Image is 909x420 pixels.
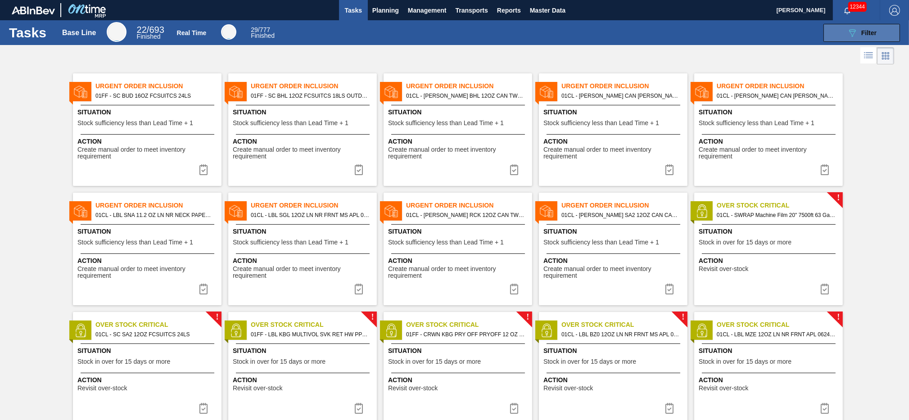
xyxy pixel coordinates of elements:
span: Situation [388,227,530,236]
span: Stock sufficiency less than Lead Time + 1 [77,239,193,246]
div: Complete task: 7019046 [503,161,525,179]
div: Base Line [107,22,127,42]
span: Urgent Order Inclusion [95,201,222,210]
span: Action [233,375,375,385]
button: icon-task complete [659,399,680,417]
span: Over Stock Critical [95,320,222,330]
span: 01CL - CARR CAN BUD 12OZ HOLIDAY TWNSTK 30/12 [561,91,680,101]
img: status [695,85,709,99]
span: Over Stock Critical [251,320,377,330]
span: Stock sufficiency less than Lead Time + 1 [388,120,504,126]
img: status [540,85,553,99]
img: icon-task complete [509,284,520,294]
span: Action [543,375,685,385]
span: Situation [233,346,375,356]
span: Create manual order to meet inventory requirement [77,146,219,160]
span: Create manual order to meet inventory requirement [388,146,530,160]
span: Over Stock Critical [406,320,532,330]
span: Revisit over-stock [388,385,438,392]
img: status [384,85,398,99]
span: Urgent Order Inclusion [561,201,687,210]
img: icon-task complete [664,403,675,414]
span: Situation [543,108,685,117]
span: 22 [137,25,147,35]
img: status [74,85,87,99]
span: ! [371,314,374,321]
span: Stock sufficiency less than Lead Time + 1 [233,120,348,126]
button: icon-task complete [193,161,214,179]
img: icon-task complete [664,164,675,175]
span: Create manual order to meet inventory requirement [699,146,841,160]
span: Situation [388,108,530,117]
span: Situation [233,227,375,236]
span: Revisit over-stock [699,266,748,272]
span: / 777 [251,26,270,33]
span: Over Stock Critical [717,201,843,210]
span: 01CL - LBL BZ0 12OZ LN NR FRNT MS APL 0523 #7 B [561,330,680,339]
span: Master Data [530,5,565,16]
span: 01FF - CRWN KBG PRY OFF PRYOFF 12 OZ GLASS BOTTLE [406,330,525,339]
img: icon-task complete [664,284,675,294]
span: 01FF - SC BHL 12OZ FCSUITCS 18LS OUTDOOR [251,91,370,101]
span: ! [682,314,684,321]
span: Transports [456,5,488,16]
button: Notifications [833,4,862,17]
span: Situation [77,227,219,236]
span: Stock sufficiency less than Lead Time + 1 [699,120,814,126]
span: Situation [77,108,219,117]
img: icon-task complete [198,284,209,294]
span: 01CL - SWRAP Machine Film 20" 7500ft 63 Gauge [717,210,836,220]
span: Action [699,256,841,266]
span: Action [699,137,841,146]
span: Action [77,137,219,146]
div: Real Time [177,29,207,36]
span: Situation [699,346,841,356]
img: icon-task complete [198,403,209,414]
span: ! [216,314,218,321]
div: Complete task: 7018418 [814,399,836,417]
span: Stock in over for 15 days or more [699,358,791,365]
div: Complete task: 7019129 [348,280,370,298]
div: Complete task: 7019164 [503,280,525,298]
button: icon-task complete [348,161,370,179]
span: Finished [251,32,275,39]
span: 01CL - CARR CAN BUD 12OZ HOLIDAY CAN PK 15/12 [717,91,836,101]
span: Create manual order to meet inventory requirement [388,266,530,280]
span: 29 [251,26,258,33]
button: icon-task complete [503,161,525,179]
span: Action [233,137,375,146]
img: status [229,85,243,99]
img: icon-task complete [819,403,830,414]
span: 01CL - LBL SNA 11.2 OZ LN NR NECK PAPER 0423 #3 [95,210,214,220]
span: Revisit over-stock [699,385,748,392]
img: status [74,204,87,218]
span: Urgent Order Inclusion [251,81,377,91]
span: Revisit over-stock [77,385,127,392]
div: Complete task: 7018388 [348,399,370,417]
span: Stock in over for 15 days or more [543,358,636,365]
span: Stock sufficiency less than Lead Time + 1 [543,239,659,246]
img: status [229,324,243,337]
span: Action [77,256,219,266]
span: 01FF - LBL KBG MULTIVOL SVK RET HW PPS #3 [251,330,370,339]
span: Action [388,375,530,385]
div: Complete task: 7019120 [659,161,680,179]
div: Complete task: 7019165 [659,280,680,298]
span: Situation [699,227,841,236]
span: Situation [233,108,375,117]
span: Stock in over for 15 days or more [77,358,170,365]
span: 12344 [848,2,867,12]
span: ! [837,314,840,321]
img: icon-task complete [198,164,209,175]
img: Logout [889,5,900,16]
span: Create manual order to meet inventory requirement [543,266,685,280]
span: Stock in over for 15 days or more [388,358,481,365]
span: 01CL - CARR SA2 12OZ CAN CAN PK 12/12 SLEEK SPOT UV AND MATTE [561,210,680,220]
div: Card Vision [877,47,894,64]
span: Revisit over-stock [543,385,593,392]
div: Complete task: 7019121 [814,161,836,179]
span: Finished [137,33,161,40]
span: Revisit over-stock [233,385,282,392]
img: status [540,324,553,337]
div: Complete task: 7018381 [814,280,836,298]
